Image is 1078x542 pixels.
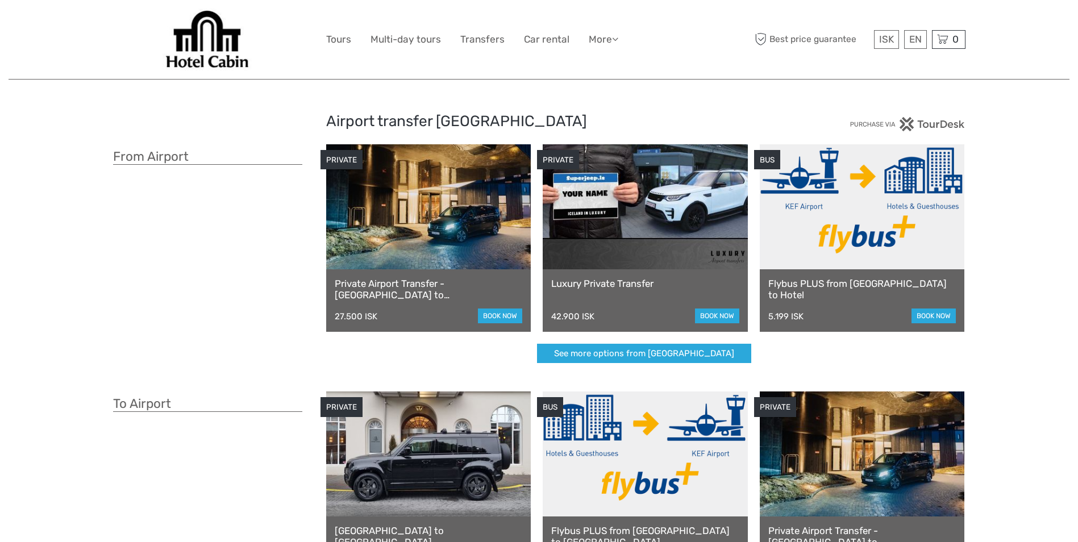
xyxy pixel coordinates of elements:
[879,34,894,45] span: ISK
[326,31,351,48] a: Tours
[850,117,965,131] img: PurchaseViaTourDesk.png
[951,34,960,45] span: 0
[752,30,871,49] span: Best price guarantee
[911,308,956,323] a: book now
[478,308,522,323] a: book now
[460,31,505,48] a: Transfers
[321,150,363,170] div: PRIVATE
[695,308,739,323] a: book now
[537,397,563,417] div: BUS
[589,31,618,48] a: More
[904,30,927,49] div: EN
[754,150,780,170] div: BUS
[113,396,302,412] h3: To Airport
[326,112,752,131] h2: Airport transfer [GEOGRAPHIC_DATA]
[371,31,441,48] a: Multi-day tours
[335,278,523,301] a: Private Airport Transfer - [GEOGRAPHIC_DATA] to [GEOGRAPHIC_DATA]
[551,311,594,322] div: 42.900 ISK
[113,149,302,165] h3: From Airport
[537,344,751,364] a: See more options from [GEOGRAPHIC_DATA]
[335,311,377,322] div: 27.500 ISK
[321,397,363,417] div: PRIVATE
[754,397,796,417] div: PRIVATE
[537,150,579,170] div: PRIVATE
[768,311,804,322] div: 5.199 ISK
[551,278,739,289] a: Luxury Private Transfer
[524,31,569,48] a: Car rental
[768,278,956,301] a: Flybus PLUS from [GEOGRAPHIC_DATA] to Hotel
[163,9,252,70] img: Our services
